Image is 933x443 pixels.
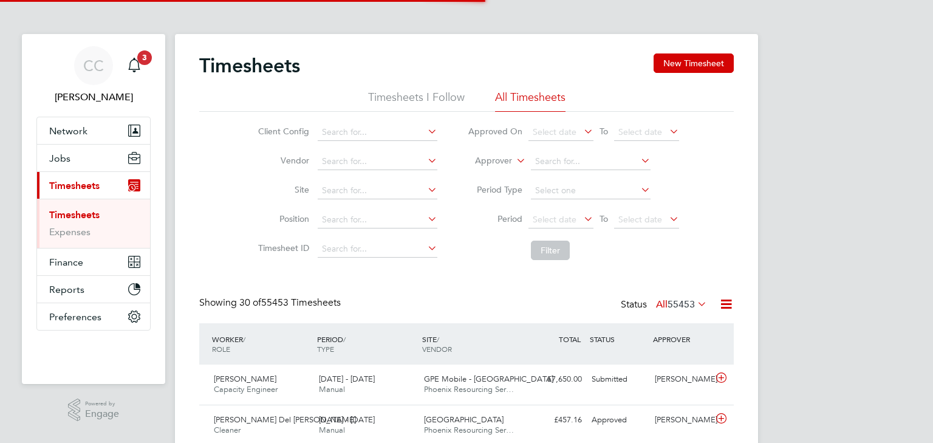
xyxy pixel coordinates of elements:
[319,384,345,394] span: Manual
[49,180,100,191] span: Timesheets
[654,53,734,73] button: New Timesheet
[49,284,84,295] span: Reports
[587,369,650,390] div: Submitted
[317,344,334,354] span: TYPE
[214,414,356,425] span: [PERSON_NAME] Del [PERSON_NAME]
[422,344,452,354] span: VENDOR
[36,46,151,105] a: CC[PERSON_NAME]
[49,311,101,323] span: Preferences
[368,90,465,112] li: Timesheets I Follow
[318,124,437,141] input: Search for...
[424,384,514,394] span: Phoenix Resourcing Ser…
[37,199,150,248] div: Timesheets
[199,297,343,309] div: Showing
[319,374,375,384] span: [DATE] - [DATE]
[243,334,245,344] span: /
[559,334,581,344] span: TOTAL
[36,90,151,105] span: Charlie Carter
[319,425,345,435] span: Manual
[214,374,276,384] span: [PERSON_NAME]
[137,50,152,65] span: 3
[656,298,707,311] label: All
[214,384,278,394] span: Capacity Engineer
[49,226,91,238] a: Expenses
[424,374,553,384] span: GPE Mobile - [GEOGRAPHIC_DATA]
[122,46,146,85] a: 3
[37,343,151,362] img: fastbook-logo-retina.png
[650,410,713,430] div: [PERSON_NAME]
[424,425,514,435] span: Phoenix Resourcing Ser…
[83,58,104,74] span: CC
[533,214,576,225] span: Select date
[85,399,119,409] span: Powered by
[255,242,309,253] label: Timesheet ID
[343,334,346,344] span: /
[424,414,504,425] span: [GEOGRAPHIC_DATA]
[318,211,437,228] input: Search for...
[650,369,713,390] div: [PERSON_NAME]
[239,297,261,309] span: 30 of
[650,328,713,350] div: APPROVER
[618,126,662,137] span: Select date
[68,399,120,422] a: Powered byEngage
[209,328,314,360] div: WORKER
[531,182,651,199] input: Select one
[214,425,241,435] span: Cleaner
[531,153,651,170] input: Search for...
[495,90,566,112] li: All Timesheets
[533,126,576,137] span: Select date
[468,184,522,195] label: Period Type
[239,297,341,309] span: 55453 Timesheets
[524,410,587,430] div: £457.16
[199,53,300,78] h2: Timesheets
[468,126,522,137] label: Approved On
[318,241,437,258] input: Search for...
[524,369,587,390] div: £7,650.00
[319,414,375,425] span: [DATE] - [DATE]
[314,328,419,360] div: PERIOD
[37,172,150,199] button: Timesheets
[255,184,309,195] label: Site
[37,276,150,303] button: Reports
[49,256,83,268] span: Finance
[419,328,524,360] div: SITE
[318,182,437,199] input: Search for...
[618,214,662,225] span: Select date
[22,34,165,384] nav: Main navigation
[255,126,309,137] label: Client Config
[457,155,512,167] label: Approver
[437,334,439,344] span: /
[318,153,437,170] input: Search for...
[49,209,100,221] a: Timesheets
[37,145,150,171] button: Jobs
[37,117,150,144] button: Network
[255,213,309,224] label: Position
[668,298,695,311] span: 55453
[212,344,230,354] span: ROLE
[255,155,309,166] label: Vendor
[587,328,650,350] div: STATUS
[587,410,650,430] div: Approved
[621,297,709,314] div: Status
[36,343,151,362] a: Go to home page
[596,211,612,227] span: To
[37,303,150,330] button: Preferences
[49,153,70,164] span: Jobs
[37,249,150,275] button: Finance
[531,241,570,260] button: Filter
[49,125,87,137] span: Network
[85,409,119,419] span: Engage
[468,213,522,224] label: Period
[596,123,612,139] span: To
